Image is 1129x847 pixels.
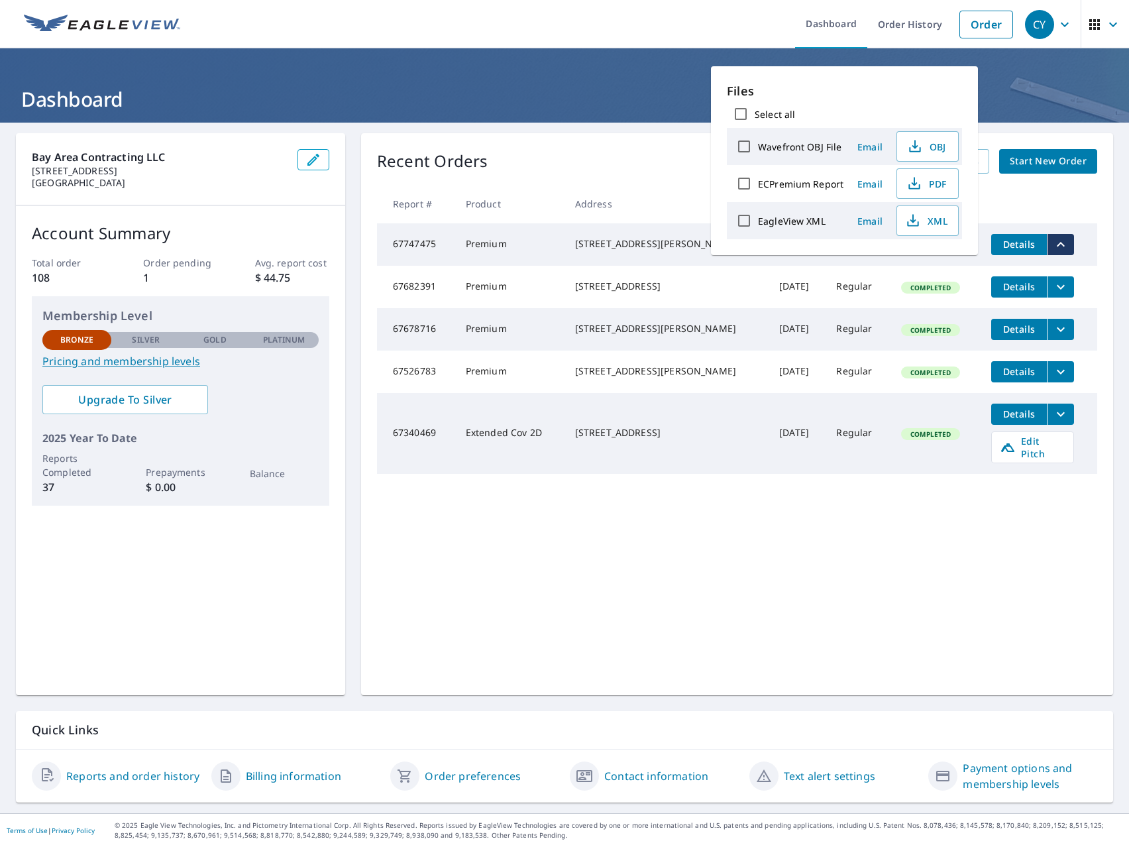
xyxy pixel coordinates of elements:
[575,322,759,335] div: [STREET_ADDRESS][PERSON_NAME]
[758,215,826,227] label: EagleView XML
[1047,276,1074,298] button: filesDropdownBtn-67682391
[42,385,208,414] a: Upgrade To Silver
[575,280,759,293] div: [STREET_ADDRESS]
[1010,153,1087,170] span: Start New Order
[769,308,826,351] td: [DATE]
[377,266,455,308] td: 67682391
[575,237,759,251] div: [STREET_ADDRESS][PERSON_NAME]
[42,353,319,369] a: Pricing and membership levels
[455,223,564,266] td: Premium
[959,11,1013,38] a: Order
[53,392,197,407] span: Upgrade To Silver
[42,479,111,495] p: 37
[377,223,455,266] td: 67747475
[377,351,455,393] td: 67526783
[455,393,564,474] td: Extended Cov 2D
[32,270,106,286] p: 108
[377,308,455,351] td: 67678716
[902,429,959,439] span: Completed
[32,149,287,165] p: Bay Area Contracting LLC
[854,178,886,190] span: Email
[60,334,93,346] p: Bronze
[42,451,111,479] p: Reports Completed
[455,266,564,308] td: Premium
[1025,10,1054,39] div: CY
[425,768,521,784] a: Order preferences
[255,256,329,270] p: Avg. report cost
[7,826,48,835] a: Terms of Use
[203,334,226,346] p: Gold
[66,768,199,784] a: Reports and order history
[999,280,1039,293] span: Details
[575,426,759,439] div: [STREET_ADDRESS]
[826,308,890,351] td: Regular
[991,431,1074,463] a: Edit Pitch
[854,215,886,227] span: Email
[991,234,1047,255] button: detailsBtn-67747475
[377,393,455,474] td: 67340469
[42,307,319,325] p: Membership Level
[991,276,1047,298] button: detailsBtn-67682391
[999,323,1039,335] span: Details
[758,178,843,190] label: ECPremium Report
[896,168,959,199] button: PDF
[826,266,890,308] td: Regular
[16,85,1113,113] h1: Dashboard
[854,141,886,153] span: Email
[991,361,1047,382] button: detailsBtn-67526783
[769,393,826,474] td: [DATE]
[905,176,947,192] span: PDF
[246,768,341,784] a: Billing information
[32,165,287,177] p: [STREET_ADDRESS]
[905,213,947,229] span: XML
[455,184,564,223] th: Product
[758,141,841,153] label: Wavefront OBJ File
[143,270,217,286] p: 1
[999,149,1097,174] a: Start New Order
[755,108,795,121] label: Select all
[7,826,95,834] p: |
[769,266,826,308] td: [DATE]
[826,351,890,393] td: Regular
[32,221,329,245] p: Account Summary
[263,334,305,346] p: Platinum
[896,205,959,236] button: XML
[1047,361,1074,382] button: filesDropdownBtn-67526783
[849,211,891,231] button: Email
[826,393,890,474] td: Regular
[250,467,319,480] p: Balance
[991,319,1047,340] button: detailsBtn-67678716
[769,351,826,393] td: [DATE]
[1047,404,1074,425] button: filesDropdownBtn-67340469
[849,174,891,194] button: Email
[999,408,1039,420] span: Details
[1000,435,1065,460] span: Edit Pitch
[455,351,564,393] td: Premium
[902,368,959,377] span: Completed
[32,256,106,270] p: Total order
[377,184,455,223] th: Report #
[999,238,1039,251] span: Details
[146,479,215,495] p: $ 0.00
[963,760,1097,792] a: Payment options and membership levels
[455,308,564,351] td: Premium
[991,404,1047,425] button: detailsBtn-67340469
[727,82,962,100] p: Files
[32,722,1097,738] p: Quick Links
[115,820,1122,840] p: © 2025 Eagle View Technologies, Inc. and Pictometry International Corp. All Rights Reserved. Repo...
[896,131,959,162] button: OBJ
[52,826,95,835] a: Privacy Policy
[146,465,215,479] p: Prepayments
[42,430,319,446] p: 2025 Year To Date
[902,283,959,292] span: Completed
[132,334,160,346] p: Silver
[32,177,287,189] p: [GEOGRAPHIC_DATA]
[377,149,488,174] p: Recent Orders
[999,365,1039,378] span: Details
[849,137,891,157] button: Email
[905,139,947,154] span: OBJ
[784,768,875,784] a: Text alert settings
[255,270,329,286] p: $ 44.75
[1047,319,1074,340] button: filesDropdownBtn-67678716
[24,15,180,34] img: EV Logo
